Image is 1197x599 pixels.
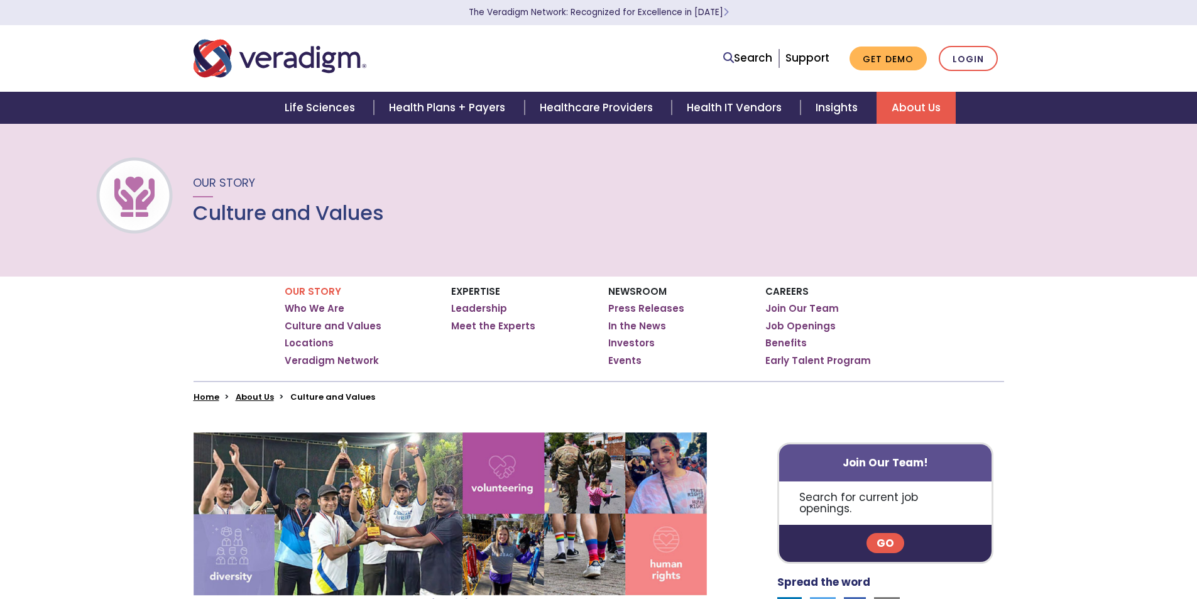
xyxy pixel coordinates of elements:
[785,50,829,65] a: Support
[608,354,642,367] a: Events
[723,6,729,18] span: Learn More
[469,6,729,18] a: The Veradigm Network: Recognized for Excellence in [DATE]Learn More
[525,92,672,124] a: Healthcare Providers
[285,302,344,315] a: Who We Are
[801,92,877,124] a: Insights
[777,574,870,590] strong: Spread the word
[877,92,956,124] a: About Us
[285,354,379,367] a: Veradigm Network
[723,50,772,67] a: Search
[843,455,928,470] strong: Join Our Team!
[451,302,507,315] a: Leadership
[270,92,374,124] a: Life Sciences
[608,302,684,315] a: Press Releases
[451,320,535,332] a: Meet the Experts
[236,391,274,403] a: About Us
[765,337,807,349] a: Benefits
[194,38,366,79] img: Veradigm logo
[194,391,219,403] a: Home
[608,320,666,332] a: In the News
[939,46,998,72] a: Login
[193,201,384,225] h1: Culture and Values
[374,92,524,124] a: Health Plans + Payers
[608,337,655,349] a: Investors
[765,320,836,332] a: Job Openings
[285,337,334,349] a: Locations
[285,320,381,332] a: Culture and Values
[779,481,992,525] p: Search for current job openings.
[850,47,927,71] a: Get Demo
[193,175,255,190] span: Our Story
[765,302,839,315] a: Join Our Team
[765,354,871,367] a: Early Talent Program
[866,533,904,553] a: Go
[672,92,801,124] a: Health IT Vendors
